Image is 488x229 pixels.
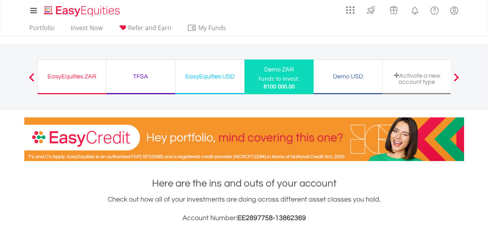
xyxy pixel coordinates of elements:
[346,6,355,14] img: grid-menu-icon.svg
[365,4,377,16] img: thrive-v2.svg
[24,176,464,190] h1: Here are the ins and outs of your account
[42,71,101,82] div: EasyEquities ZAR
[180,71,240,82] div: EasyEquities USD
[187,23,238,33] span: My Funds
[24,117,464,161] img: EasyCredit Promotion Banner
[42,5,123,17] img: EasyEquities_Logo.png
[24,194,464,224] div: Check out how all of your investments are doing across different asset classes you hold.
[111,71,171,82] div: TFSA
[387,4,400,16] img: vouchers-v2.svg
[24,213,464,224] h3: Account Number:
[425,2,444,17] a: FAQ's and Support
[68,24,106,36] a: Invest Now
[382,2,405,16] a: Vouchers
[387,72,447,85] div: Activate a new account type
[263,83,295,90] span: R100 000.00
[115,24,174,36] a: Refer and Earn
[249,64,309,75] div: Demo ZAR
[405,2,425,17] a: Notifications
[318,71,378,82] div: Demo USD
[444,2,464,19] a: My Profile
[41,2,123,17] a: Home page
[26,24,58,36] a: Portfolio
[237,214,306,222] span: EE2897758-13862369
[258,75,299,83] div: Funds to invest:
[128,24,171,32] span: Refer and Earn
[341,2,360,14] a: AppsGrid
